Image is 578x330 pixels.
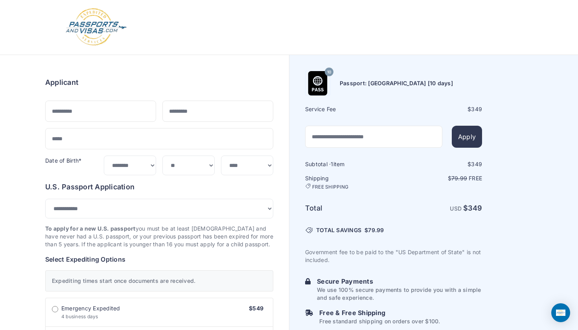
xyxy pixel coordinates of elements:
[551,303,570,322] div: Open Intercom Messenger
[65,8,127,47] img: Logo
[340,79,453,87] h6: Passport: [GEOGRAPHIC_DATA] [10 days]
[471,106,482,112] span: 349
[394,174,482,182] p: $
[368,227,384,233] span: 79.99
[452,126,482,148] button: Apply
[45,77,78,88] h6: Applicant
[45,157,81,164] label: Date of Birth*
[319,308,440,317] h6: Free & Free Shipping
[45,225,136,232] strong: To apply for a new U.S. passport
[305,248,482,264] p: Government fee to be paid to the "US Department of State" is not included.
[394,105,482,113] div: $
[364,226,384,234] span: $
[469,175,482,181] span: Free
[331,161,333,167] span: 1
[61,304,120,312] span: Emergency Expedited
[45,255,273,264] h6: Select Expediting Options
[305,203,393,214] h6: Total
[316,226,361,234] span: TOTAL SAVINGS
[327,67,331,77] span: 10
[305,105,393,113] h6: Service Fee
[312,184,348,190] span: FREE SHIPPING
[451,175,467,181] span: 79.99
[61,313,98,319] span: 4 business days
[471,161,482,167] span: 349
[319,317,440,325] p: Free standard shipping on orders over $100.
[45,225,273,248] p: you must be at least [DEMOGRAPHIC_DATA] and have never had a U.S. passport, or your previous pass...
[306,71,330,95] img: Product Name
[463,204,482,212] strong: $
[305,174,393,190] h6: Shipping
[394,160,482,168] div: $
[468,204,482,212] span: 349
[249,305,263,312] span: $549
[45,270,273,291] div: Expediting times start once documents are received.
[45,181,273,192] h6: U.S. Passport Application
[317,277,482,286] h6: Secure Payments
[305,160,393,168] h6: Subtotal · item
[317,286,482,302] p: We use 100% secure payments to provide you with a simple and safe experience.
[450,205,462,212] span: USD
